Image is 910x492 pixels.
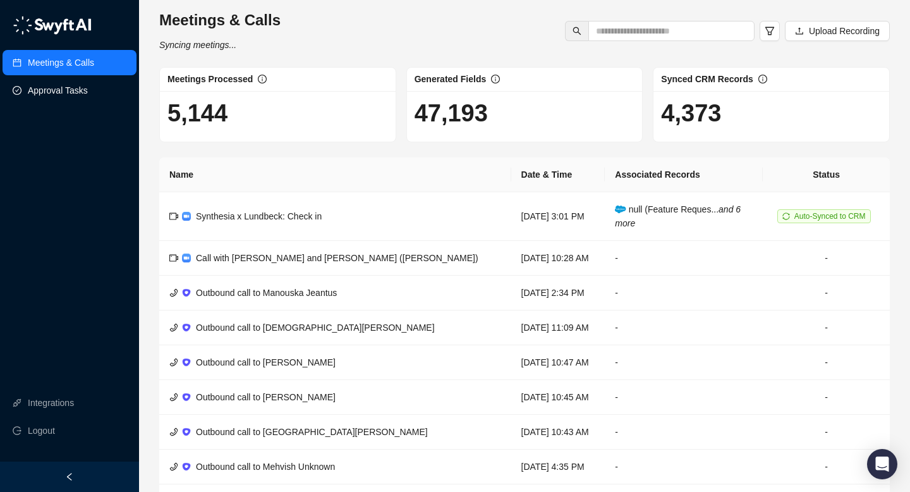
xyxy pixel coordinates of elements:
td: [DATE] 4:35 PM [511,450,605,484]
span: info-circle [758,75,767,83]
a: Integrations [28,390,74,415]
td: [DATE] 11:09 AM [511,311,605,345]
img: zoom-DkfWWZB2.png [182,212,191,221]
button: Upload Recording [785,21,890,41]
div: Open Intercom Messenger [867,449,897,479]
span: Outbound call to Manouska Jeantus [196,288,337,298]
img: logo-05li4sbe.png [13,16,92,35]
span: Generated Fields [415,74,487,84]
td: - [605,415,763,450]
img: ix+ea6nV3o2uKgAAAABJRU5ErkJggg== [182,323,191,332]
td: - [605,450,763,484]
span: Upload Recording [809,24,880,38]
span: upload [795,27,804,35]
img: ix+ea6nV3o2uKgAAAABJRU5ErkJggg== [182,427,191,436]
span: info-circle [491,75,500,83]
td: - [605,380,763,415]
td: - [605,345,763,380]
span: video-camera [169,212,178,221]
span: phone [169,358,178,367]
span: logout [13,426,21,435]
td: - [605,241,763,276]
img: ix+ea6nV3o2uKgAAAABJRU5ErkJggg== [182,462,191,471]
th: Status [763,157,890,192]
td: - [605,276,763,311]
span: Auto-Synced to CRM [794,212,866,221]
td: - [763,415,890,450]
td: - [763,311,890,345]
td: [DATE] 3:01 PM [511,192,605,241]
span: Logout [28,418,55,443]
span: Outbound call to [DEMOGRAPHIC_DATA][PERSON_NAME] [196,323,435,333]
h1: 5,144 [167,99,388,128]
a: Approval Tasks [28,78,88,103]
td: [DATE] 10:43 AM [511,415,605,450]
td: [DATE] 2:34 PM [511,276,605,311]
h3: Meetings & Calls [159,10,281,30]
h1: 4,373 [661,99,882,128]
th: Name [159,157,511,192]
span: null (Feature Reques... [615,204,741,228]
td: - [763,450,890,484]
span: filter [765,26,775,36]
img: ix+ea6nV3o2uKgAAAABJRU5ErkJggg== [182,393,191,402]
span: phone [169,462,178,471]
span: video-camera [169,254,178,262]
td: - [763,241,890,276]
img: zoom-DkfWWZB2.png [182,254,191,262]
span: sync [782,212,790,220]
td: - [763,380,890,415]
td: [DATE] 10:45 AM [511,380,605,415]
span: search [573,27,581,35]
span: left [65,472,74,481]
img: ix+ea6nV3o2uKgAAAABJRU5ErkJggg== [182,358,191,367]
span: Meetings Processed [167,74,253,84]
span: Outbound call to [GEOGRAPHIC_DATA][PERSON_NAME] [196,427,428,437]
span: phone [169,288,178,297]
span: Synthesia x Lundbeck: Check in [196,211,322,221]
span: phone [169,427,178,436]
td: [DATE] 10:47 AM [511,345,605,380]
span: phone [169,393,178,402]
i: and 6 more [615,204,741,228]
td: - [605,311,763,345]
img: ix+ea6nV3o2uKgAAAABJRU5ErkJggg== [182,288,191,297]
i: Syncing meetings... [159,40,236,50]
td: [DATE] 10:28 AM [511,241,605,276]
td: - [763,345,890,380]
td: - [763,276,890,311]
span: Call with [PERSON_NAME] and [PERSON_NAME] ([PERSON_NAME]) [196,253,478,263]
h1: 47,193 [415,99,635,128]
th: Associated Records [605,157,763,192]
span: info-circle [258,75,267,83]
th: Date & Time [511,157,605,192]
a: Meetings & Calls [28,50,94,75]
span: Outbound call to [PERSON_NAME] [196,392,336,402]
span: phone [169,323,178,332]
span: Synced CRM Records [661,74,753,84]
span: Outbound call to Mehvish Unknown [196,462,335,472]
span: Outbound call to [PERSON_NAME] [196,357,336,367]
